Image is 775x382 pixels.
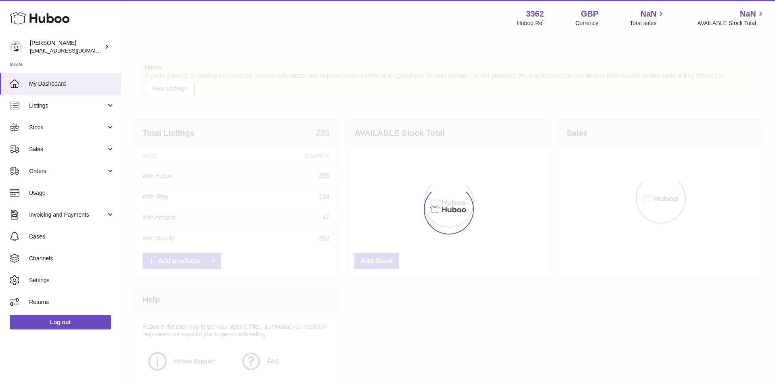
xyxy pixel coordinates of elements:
div: Currency [576,19,599,27]
span: Orders [29,167,106,175]
span: Returns [29,298,115,306]
a: Log out [10,315,111,329]
span: Channels [29,255,115,262]
span: NaN [740,8,756,19]
span: Listings [29,102,106,110]
span: Cases [29,233,115,241]
span: Usage [29,189,115,197]
strong: GBP [581,8,598,19]
div: [PERSON_NAME] [30,39,103,55]
strong: 3362 [526,8,544,19]
span: AVAILABLE Stock Total [697,19,765,27]
span: Invoicing and Payments [29,211,106,219]
span: [EMAIL_ADDRESS][DOMAIN_NAME] [30,47,119,54]
span: Settings [29,276,115,284]
a: NaN Total sales [630,8,666,27]
span: Total sales [630,19,666,27]
span: My Dashboard [29,80,115,88]
span: NaN [640,8,656,19]
a: NaN AVAILABLE Stock Total [697,8,765,27]
div: Huboo Ref [517,19,544,27]
img: internalAdmin-3362@internal.huboo.com [10,41,22,53]
span: Sales [29,146,106,153]
span: Stock [29,124,106,131]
